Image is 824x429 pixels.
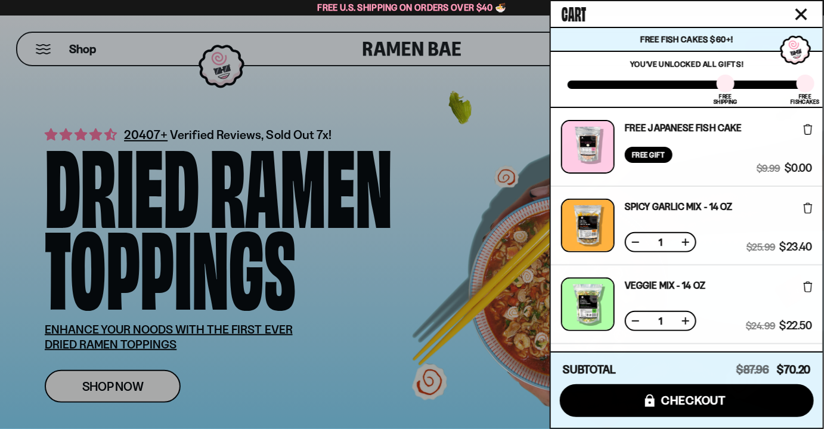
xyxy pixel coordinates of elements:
a: Veggie Mix - 14 OZ [625,280,705,290]
p: You've unlocked all gifts! [568,59,806,69]
span: $0.00 [785,163,813,174]
button: checkout [560,384,814,417]
span: $22.50 [780,320,813,331]
span: $23.40 [780,242,813,252]
span: Cart [562,1,586,24]
a: Spicy Garlic Mix - 14 oz [625,202,732,211]
span: 1 [651,316,670,326]
span: $24.99 [746,320,775,331]
button: Close cart [792,5,810,23]
a: Free Japanese Fish Cake [625,123,742,132]
span: 1 [651,237,670,247]
div: Free Gift [625,147,673,163]
div: Free Shipping [714,94,737,104]
span: Free U.S. Shipping on Orders over $40 🍜 [318,2,507,13]
div: Free Fishcakes [791,94,820,104]
span: $87.96 [736,363,769,376]
span: $25.99 [746,242,775,252]
span: $9.99 [757,163,780,174]
span: Free Fish Cakes $60+! [640,34,733,45]
span: $70.20 [777,363,811,376]
h4: Subtotal [563,364,616,376]
span: checkout [661,394,726,407]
